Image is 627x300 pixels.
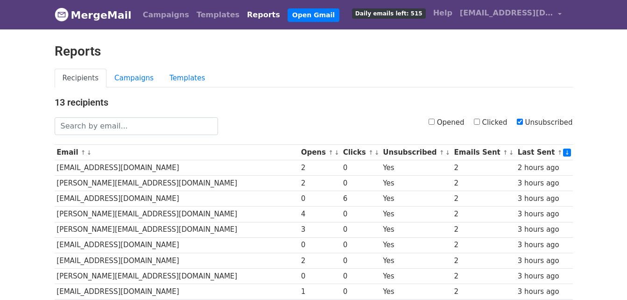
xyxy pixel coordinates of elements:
[452,207,515,222] td: 2
[381,222,452,237] td: Yes
[193,6,243,24] a: Templates
[299,253,341,268] td: 2
[348,4,430,22] a: Daily emails left: 515
[452,145,515,160] th: Emails Sent
[452,191,515,207] td: 2
[341,207,381,222] td: 0
[452,253,515,268] td: 2
[460,7,553,19] span: [EMAIL_ADDRESS][DOMAIN_NAME]
[55,284,299,299] td: [EMAIL_ADDRESS][DOMAIN_NAME]
[515,222,573,237] td: 3 hours ago
[299,145,341,160] th: Opens
[288,8,339,22] a: Open Gmail
[334,149,339,156] a: ↓
[55,5,132,25] a: MergeMail
[81,149,86,156] a: ↑
[299,237,341,253] td: 0
[162,69,213,88] a: Templates
[381,191,452,207] td: Yes
[87,149,92,156] a: ↓
[55,145,299,160] th: Email
[452,222,515,237] td: 2
[352,8,426,19] span: Daily emails left: 515
[430,4,456,22] a: Help
[328,149,333,156] a: ↑
[452,268,515,284] td: 2
[445,149,451,156] a: ↓
[381,237,452,253] td: Yes
[517,117,573,128] label: Unsubscribed
[55,237,299,253] td: [EMAIL_ADDRESS][DOMAIN_NAME]
[299,191,341,207] td: 0
[55,7,69,21] img: MergeMail logo
[515,253,573,268] td: 3 hours ago
[299,222,341,237] td: 3
[341,268,381,284] td: 0
[452,176,515,191] td: 2
[243,6,284,24] a: Reports
[515,191,573,207] td: 3 hours ago
[452,284,515,299] td: 2
[515,268,573,284] td: 3 hours ago
[341,237,381,253] td: 0
[55,160,299,176] td: [EMAIL_ADDRESS][DOMAIN_NAME]
[452,237,515,253] td: 2
[106,69,162,88] a: Campaigns
[509,149,514,156] a: ↓
[299,268,341,284] td: 0
[381,253,452,268] td: Yes
[368,149,373,156] a: ↑
[139,6,193,24] a: Campaigns
[55,191,299,207] td: [EMAIL_ADDRESS][DOMAIN_NAME]
[55,222,299,237] td: [PERSON_NAME][EMAIL_ADDRESS][DOMAIN_NAME]
[55,176,299,191] td: [PERSON_NAME][EMAIL_ADDRESS][DOMAIN_NAME]
[299,176,341,191] td: 2
[55,207,299,222] td: [PERSON_NAME][EMAIL_ADDRESS][DOMAIN_NAME]
[299,160,341,176] td: 2
[374,149,380,156] a: ↓
[515,145,573,160] th: Last Sent
[55,97,573,108] h4: 13 recipients
[341,160,381,176] td: 0
[341,253,381,268] td: 0
[341,284,381,299] td: 0
[456,4,565,26] a: [EMAIL_ADDRESS][DOMAIN_NAME]
[515,284,573,299] td: 3 hours ago
[299,284,341,299] td: 1
[341,145,381,160] th: Clicks
[557,149,563,156] a: ↑
[55,69,107,88] a: Recipients
[381,207,452,222] td: Yes
[517,119,523,125] input: Unsubscribed
[439,149,444,156] a: ↑
[299,207,341,222] td: 4
[474,117,507,128] label: Clicked
[429,117,465,128] label: Opened
[452,160,515,176] td: 2
[55,268,299,284] td: [PERSON_NAME][EMAIL_ADDRESS][DOMAIN_NAME]
[515,160,573,176] td: 2 hours ago
[381,268,452,284] td: Yes
[429,119,435,125] input: Opened
[503,149,508,156] a: ↑
[381,284,452,299] td: Yes
[515,237,573,253] td: 3 hours ago
[381,145,452,160] th: Unsubscribed
[341,191,381,207] td: 6
[515,207,573,222] td: 3 hours ago
[341,176,381,191] td: 0
[55,43,573,59] h2: Reports
[381,176,452,191] td: Yes
[563,149,571,157] a: ↓
[341,222,381,237] td: 0
[55,117,218,135] input: Search by email...
[515,176,573,191] td: 3 hours ago
[381,160,452,176] td: Yes
[55,253,299,268] td: [EMAIL_ADDRESS][DOMAIN_NAME]
[474,119,480,125] input: Clicked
